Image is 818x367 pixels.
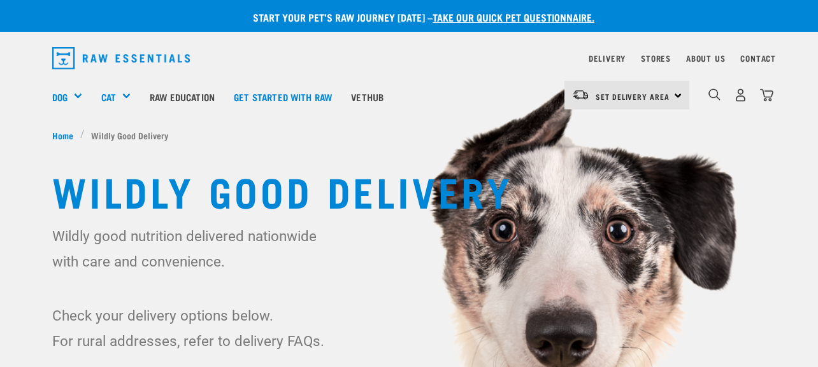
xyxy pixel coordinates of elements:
a: About Us [686,56,725,60]
a: Raw Education [140,71,224,122]
p: Wildly good nutrition delivered nationwide with care and convenience. [52,223,338,274]
a: Home [52,128,80,142]
img: home-icon@2x.png [760,88,773,102]
a: take our quick pet questionnaire. [433,14,594,20]
img: van-moving.png [572,89,589,100]
a: Vethub [341,71,393,122]
a: Stores [641,56,671,60]
a: Contact [740,56,776,60]
span: Set Delivery Area [596,94,670,99]
nav: breadcrumbs [52,128,766,142]
a: Dog [52,90,68,104]
nav: dropdown navigation [42,42,776,74]
img: Raw Essentials Logo [52,47,190,69]
a: Get started with Raw [224,71,341,122]
img: home-icon-1@2x.png [708,88,721,100]
a: Delivery [589,56,626,60]
img: user.png [734,88,747,102]
p: Check your delivery options below. For rural addresses, refer to delivery FAQs. [52,303,338,354]
a: Cat [101,90,116,104]
h1: Wildly Good Delivery [52,167,766,213]
span: Home [52,128,73,142]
